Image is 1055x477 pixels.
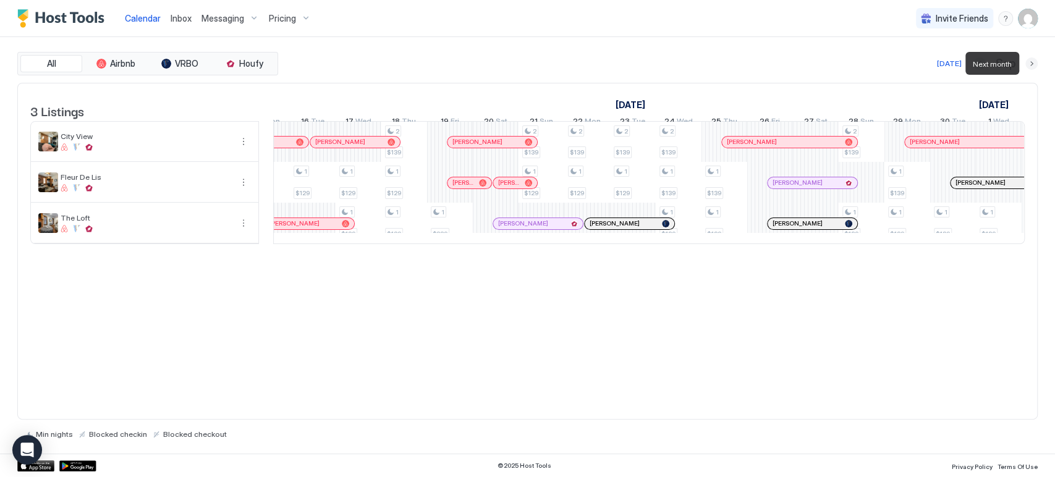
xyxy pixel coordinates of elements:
span: Sun [860,116,874,129]
span: $139 [524,148,538,156]
span: 1 [716,167,719,175]
a: September 21, 2025 [526,114,556,132]
a: Privacy Policy [952,459,993,472]
span: Tue [952,116,965,129]
span: $139 [844,230,858,238]
a: Terms Of Use [998,459,1038,472]
div: listing image [38,132,58,151]
a: October 1, 2025 [985,114,1012,132]
a: September 28, 2025 [845,114,877,132]
span: 1 [396,167,399,175]
span: 1 [670,167,673,175]
button: VRBO [149,55,211,72]
span: Wed [676,116,692,129]
span: 3 Listings [30,101,84,120]
span: 18 [392,116,400,129]
span: $129 [524,189,538,197]
span: $139 [844,148,858,156]
span: [PERSON_NAME] [955,179,1006,187]
span: 1 [990,208,993,216]
span: $139 [661,148,676,156]
div: tab-group [17,52,278,75]
span: 2 [853,127,857,135]
span: 19 [440,116,448,129]
span: $139 [570,148,584,156]
span: $129 [341,189,355,197]
span: [PERSON_NAME] [773,179,823,187]
a: September 23, 2025 [617,114,648,132]
button: [DATE] [935,56,964,71]
span: 21 [529,116,537,129]
span: [PERSON_NAME] [452,138,502,146]
a: September 30, 2025 [937,114,968,132]
span: Houfy [239,58,263,69]
span: $139 [890,189,904,197]
span: $139 [616,148,630,156]
a: App Store [17,460,54,471]
span: 20 [483,116,493,129]
span: $229 [433,230,447,238]
a: September 22, 2025 [570,114,604,132]
a: September 29, 2025 [890,114,924,132]
span: 1 [988,116,991,129]
span: $139 [387,148,401,156]
span: [PERSON_NAME] [315,138,365,146]
span: Thu [722,116,737,129]
div: menu [998,11,1013,26]
span: 1 [441,208,444,216]
span: 1 [396,208,399,216]
span: Fri [450,116,459,129]
span: 27 [803,116,813,129]
span: 1 [350,208,353,216]
span: Terms Of Use [998,463,1038,470]
span: Min nights [36,429,73,439]
a: September 24, 2025 [661,114,695,132]
span: $139 [661,189,676,197]
a: Host Tools Logo [17,9,110,28]
span: 1 [578,167,582,175]
div: menu [236,216,251,230]
span: 2 [578,127,582,135]
span: Wed [993,116,1009,129]
span: 1 [624,167,627,175]
button: More options [236,175,251,190]
span: Mon [905,116,921,129]
span: All [47,58,56,69]
span: The Loft [61,213,231,222]
span: 1 [350,167,353,175]
span: [PERSON_NAME] [727,138,777,146]
span: City View [61,132,231,141]
span: $129 [616,189,630,197]
span: $129 [570,189,584,197]
span: Messaging [201,13,244,24]
div: listing image [38,172,58,192]
span: Sun [539,116,553,129]
span: $139 [707,230,721,238]
span: $139 [661,230,676,238]
span: 1 [670,208,673,216]
span: 22 [573,116,583,129]
a: September 27, 2025 [800,114,830,132]
span: Tue [632,116,645,129]
span: [PERSON_NAME] [498,219,548,227]
div: listing image [38,213,58,233]
a: September 1, 2025 [612,96,648,114]
span: VRBO [175,58,198,69]
span: $129 [387,230,401,238]
a: September 17, 2025 [342,114,374,132]
span: Inbox [171,13,192,23]
span: 1 [533,167,536,175]
span: $139 [981,230,996,238]
span: 2 [670,127,674,135]
span: 17 [345,116,353,129]
button: Airbnb [85,55,146,72]
span: Sat [495,116,507,129]
span: Pricing [269,13,296,24]
span: 23 [620,116,630,129]
a: September 26, 2025 [756,114,783,132]
span: Airbnb [110,58,135,69]
span: [PERSON_NAME] [269,219,320,227]
span: $129 [387,189,401,197]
